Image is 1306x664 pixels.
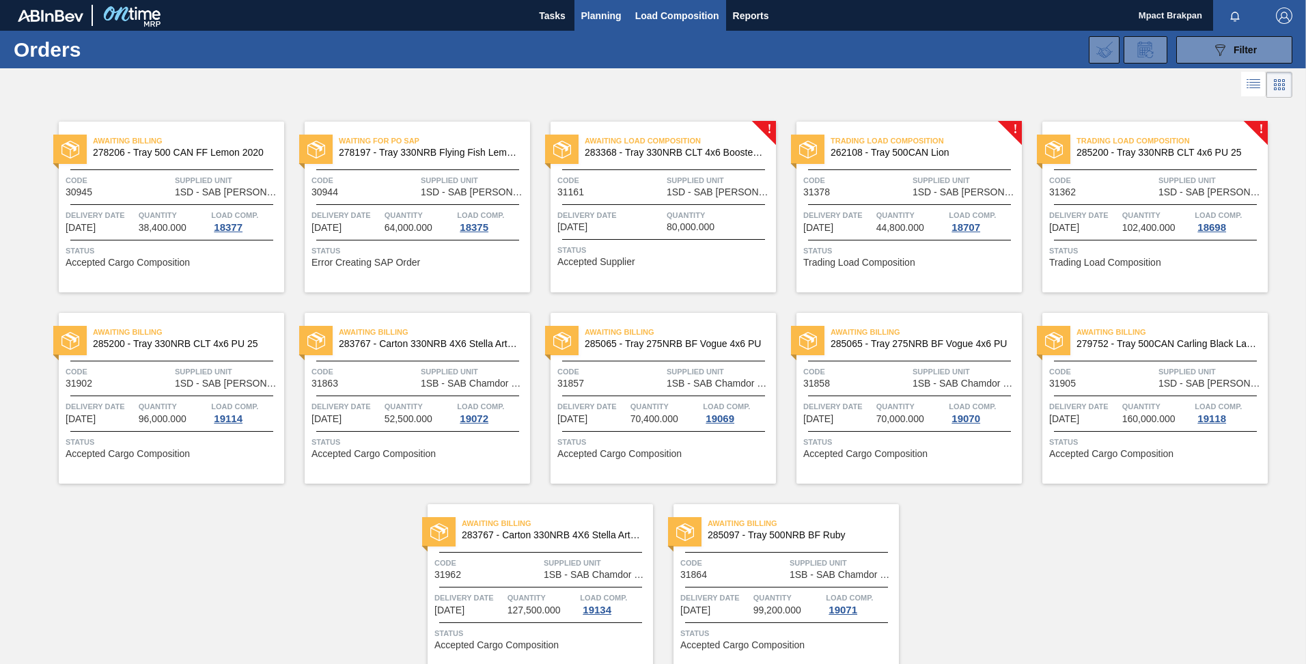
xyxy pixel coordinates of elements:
[66,400,135,413] span: Delivery Date
[557,174,663,187] span: Code
[913,174,1018,187] span: Supplied Unit
[139,208,208,222] span: Quantity
[38,313,284,484] a: statusAwaiting Billing285200 - Tray 330NRB CLT 4x6 PU 25Code31902Supplied Unit1SD - SAB [PERSON_N...
[1122,414,1176,424] span: 160,000.000
[680,626,895,640] span: Status
[776,122,1022,292] a: !statusTrading Load Composition262108 - Tray 500CAN LionCode31378Supplied Unit1SD - SAB [PERSON_N...
[66,414,96,424] span: 09/19/2025
[949,413,983,424] div: 19070
[753,605,801,615] span: 99,200.000
[1195,400,1242,413] span: Load Comp.
[61,141,79,158] img: status
[831,325,1022,339] span: Awaiting Billing
[1213,6,1257,25] button: Notifications
[434,556,540,570] span: Code
[585,325,776,339] span: Awaiting Billing
[211,222,245,233] div: 18377
[680,605,710,615] span: 09/25/2025
[1022,122,1268,292] a: !statusTrading Load Composition285200 - Tray 330NRB CLT 4x6 PU 25Code31362Supplied Unit1SD - SAB ...
[1195,413,1229,424] div: 19118
[93,148,273,158] span: 278206 - Tray 500 CAN FF Lemon 2020
[949,208,1018,233] a: Load Comp.18707
[93,325,284,339] span: Awaiting Billing
[799,332,817,350] img: status
[211,400,258,413] span: Load Comp.
[339,134,530,148] span: Waiting for PO SAP
[1158,174,1264,187] span: Supplied Unit
[66,187,92,197] span: 30945
[1195,208,1242,222] span: Load Comp.
[790,570,895,580] span: 1SB - SAB Chamdor Brewery
[876,223,924,233] span: 44,800.000
[803,258,915,268] span: Trading Load Composition
[139,400,208,413] span: Quantity
[508,605,561,615] span: 127,500.000
[1176,36,1292,64] button: Filter
[1158,365,1264,378] span: Supplied Unit
[1122,400,1192,413] span: Quantity
[434,640,559,650] span: Accepted Cargo Composition
[175,365,281,378] span: Supplied Unit
[803,208,873,222] span: Delivery Date
[311,365,417,378] span: Code
[93,134,284,148] span: Awaiting Billing
[585,339,765,349] span: 285065 - Tray 275NRB BF Vogue 4x6 PU
[66,435,281,449] span: Status
[538,8,568,24] span: Tasks
[913,365,1018,378] span: Supplied Unit
[667,378,773,389] span: 1SB - SAB Chamdor Brewery
[876,208,946,222] span: Quantity
[1241,72,1266,98] div: List Vision
[1049,435,1264,449] span: Status
[385,223,432,233] span: 64,000.000
[667,174,773,187] span: Supplied Unit
[66,258,190,268] span: Accepted Cargo Composition
[703,400,773,424] a: Load Comp.19069
[66,449,190,459] span: Accepted Cargo Composition
[635,8,719,24] span: Load Composition
[462,530,642,540] span: 283767 - Carton 330NRB 4X6 Stella Artois PU
[421,174,527,187] span: Supplied Unit
[1049,449,1173,459] span: Accepted Cargo Composition
[421,365,527,378] span: Supplied Unit
[1022,313,1268,484] a: statusAwaiting Billing279752 - Tray 500CAN Carling Black Label RCode31905Supplied Unit1SD - SAB [...
[803,244,1018,258] span: Status
[703,400,750,413] span: Load Comp.
[733,8,769,24] span: Reports
[580,605,614,615] div: 19134
[1266,72,1292,98] div: Card Vision
[803,435,1018,449] span: Status
[508,591,577,605] span: Quantity
[307,332,325,350] img: status
[1158,378,1264,389] span: 1SD - SAB Rosslyn Brewery
[211,413,245,424] div: 19114
[1195,400,1264,424] a: Load Comp.19118
[311,174,417,187] span: Code
[311,187,338,197] span: 30944
[457,208,504,222] span: Load Comp.
[557,378,584,389] span: 31857
[826,591,873,605] span: Load Comp.
[421,378,527,389] span: 1SB - SAB Chamdor Brewery
[680,556,786,570] span: Code
[434,626,650,640] span: Status
[1049,208,1119,222] span: Delivery Date
[557,243,773,257] span: Status
[544,556,650,570] span: Supplied Unit
[876,414,924,424] span: 70,000.000
[93,339,273,349] span: 285200 - Tray 330NRB CLT 4x6 PU 25
[284,313,530,484] a: statusAwaiting Billing283767 - Carton 330NRB 4X6 Stella Artois PUCode31863Supplied Unit1SB - SAB ...
[1122,223,1176,233] span: 102,400.000
[339,325,530,339] span: Awaiting Billing
[430,523,448,541] img: status
[913,378,1018,389] span: 1SB - SAB Chamdor Brewery
[211,208,281,233] a: Load Comp.18377
[311,378,338,389] span: 31863
[38,122,284,292] a: statusAwaiting Billing278206 - Tray 500 CAN FF Lemon 2020Code30945Supplied Unit1SD - SAB [PERSON_...
[831,148,1011,158] span: 262108 - Tray 500CAN Lion
[66,378,92,389] span: 31902
[826,605,860,615] div: 19071
[421,187,527,197] span: 1SD - SAB Rosslyn Brewery
[1049,258,1161,268] span: Trading Load Composition
[457,222,491,233] div: 18375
